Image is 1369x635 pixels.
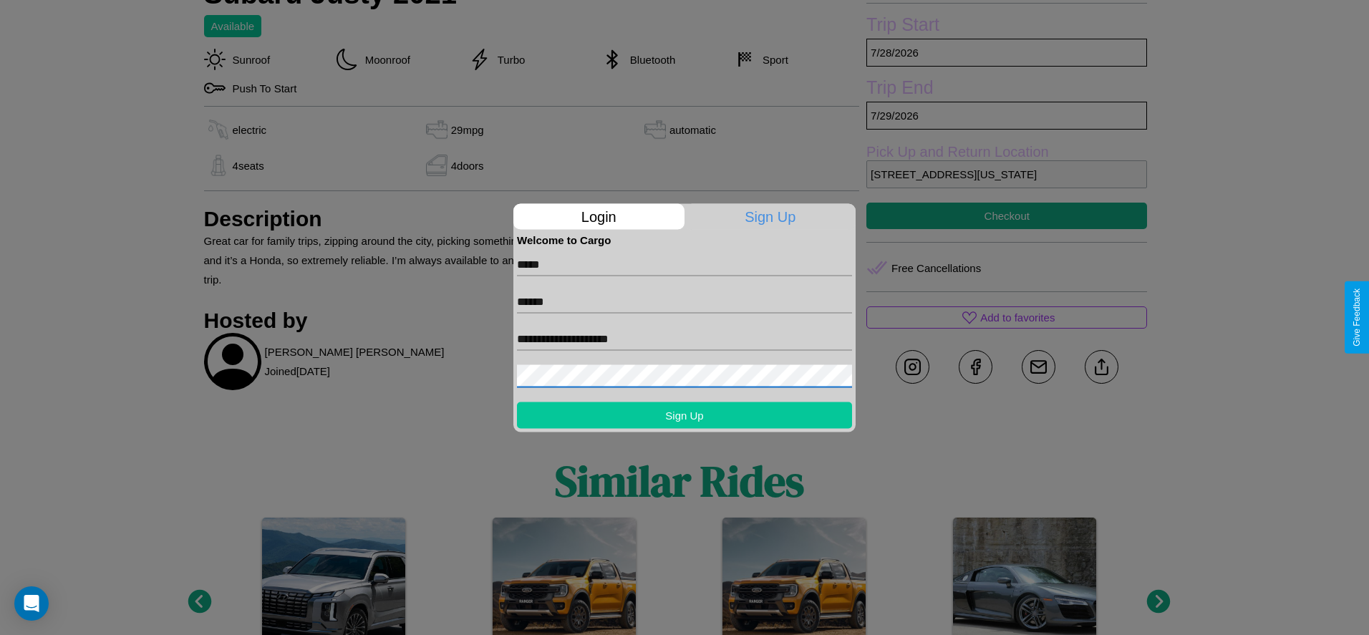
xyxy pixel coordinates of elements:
h4: Welcome to Cargo [517,233,852,246]
div: Open Intercom Messenger [14,586,49,621]
div: Give Feedback [1352,289,1362,346]
p: Sign Up [685,203,856,229]
button: Sign Up [517,402,852,428]
p: Login [513,203,684,229]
